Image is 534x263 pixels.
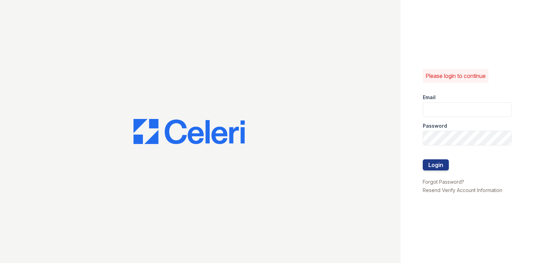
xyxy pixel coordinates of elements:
[423,122,447,129] label: Password
[133,119,245,144] img: CE_Logo_Blue-a8612792a0a2168367f1c8372b55b34899dd931a85d93a1a3d3e32e68fde9ad4.png
[423,179,464,185] a: Forgot Password?
[423,159,449,170] button: Login
[423,187,502,193] a: Resend Verify Account Information
[423,94,436,101] label: Email
[426,72,486,80] p: Please login to continue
